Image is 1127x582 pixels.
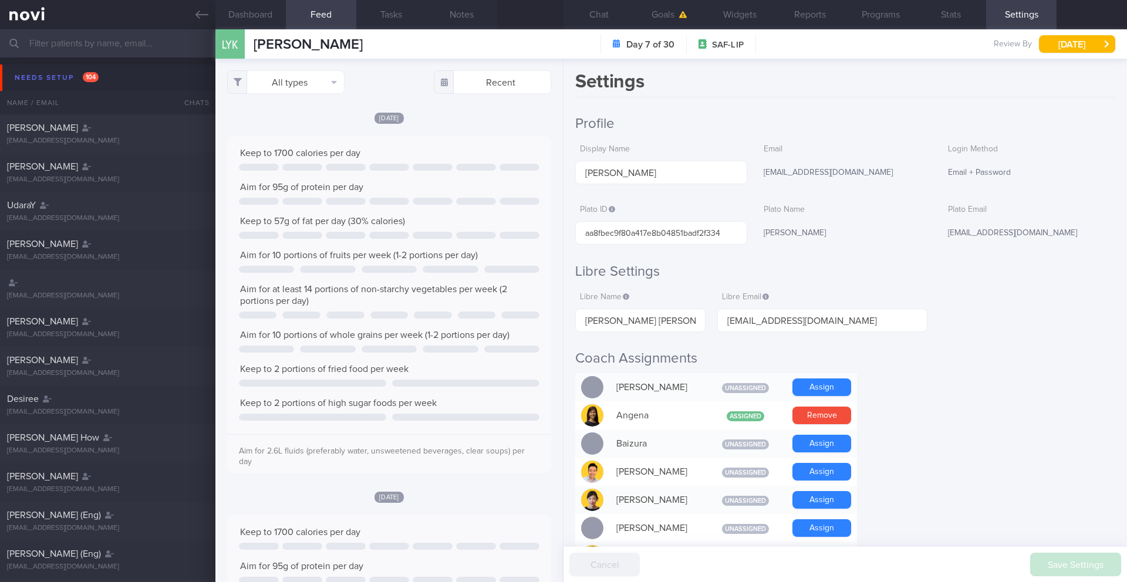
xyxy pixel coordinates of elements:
label: Plato Email [948,205,1111,215]
span: Assigned [727,411,764,421]
span: [PERSON_NAME] How [7,433,99,442]
span: Keep to 2 portions of fried food per week [240,364,409,374]
span: [PERSON_NAME] [7,239,78,249]
span: Unassigned [722,383,769,393]
div: LYK [212,22,248,67]
h1: Settings [575,70,1115,97]
span: [PERSON_NAME] [7,317,78,326]
span: Keep to 1700 calories per day [240,148,360,158]
label: Login Method [948,144,1111,155]
label: Display Name [580,144,743,155]
button: Assign [792,378,851,396]
span: Plato ID [580,205,615,214]
span: [PERSON_NAME] [7,162,78,171]
button: Assign [792,491,851,509]
span: Unassigned [722,468,769,478]
div: [EMAIL_ADDRESS][DOMAIN_NAME] [7,214,208,223]
span: Aim for 95g of protein per day [240,561,363,571]
div: Needs setup [12,70,102,86]
span: SAF-LIP [712,39,744,51]
span: Unassigned [722,439,769,449]
div: [EMAIL_ADDRESS][DOMAIN_NAME] [7,175,208,184]
button: Assign [792,435,851,452]
div: Baizura [610,432,704,455]
span: Desiree [7,394,39,404]
div: [PERSON_NAME] [610,488,704,512]
div: [PERSON_NAME] [610,516,704,540]
span: Review By [994,39,1032,50]
div: Email + Password [943,161,1115,185]
span: Aim for 2.6L fluids (preferably water, unsweetened beverages, clear soups) per day [239,447,525,466]
span: [PERSON_NAME] [7,356,78,365]
span: Unassigned [722,524,769,534]
span: Aim for 10 portions of whole grains per week (1-2 portions per day) [240,330,509,340]
div: [EMAIL_ADDRESS][DOMAIN_NAME] [943,221,1115,246]
span: UdaraY [7,201,36,210]
span: [PERSON_NAME] [254,38,363,52]
h2: Coach Assignments [575,350,1115,367]
span: [DATE] [374,492,404,503]
button: [DATE] [1039,35,1115,53]
div: [EMAIL_ADDRESS][DOMAIN_NAME] [7,253,208,262]
span: Keep to 57g of fat per day (30% calories) [240,216,405,226]
h2: Profile [575,115,1115,133]
span: Keep to 2 portions of high sugar foods per week [240,398,437,408]
div: [EMAIL_ADDRESS][DOMAIN_NAME] [7,408,208,417]
button: All types [227,70,345,94]
strong: Day 7 of 30 [626,39,674,50]
div: [EMAIL_ADDRESS][DOMAIN_NAME] [7,524,208,533]
span: [PERSON_NAME] [7,472,78,481]
div: [EMAIL_ADDRESS][DOMAIN_NAME] [7,137,208,145]
button: Assign [792,463,851,481]
span: [DATE] [374,113,404,124]
div: Chats [168,91,215,114]
span: Unassigned [722,496,769,506]
label: Plato Name [764,205,926,215]
div: [EMAIL_ADDRESS][DOMAIN_NAME] [7,330,208,339]
span: Libre Email [722,293,769,301]
div: [EMAIL_ADDRESS][DOMAIN_NAME] [7,446,208,455]
div: [EMAIL_ADDRESS][DOMAIN_NAME] [7,485,208,494]
span: Aim for 10 portions of fruits per week (1-2 portions per day) [240,251,478,260]
span: [PERSON_NAME] (Eng) [7,549,101,559]
div: [EMAIL_ADDRESS][DOMAIN_NAME] [759,161,931,185]
span: Aim for at least 14 portions of non-starchy vegetables per week (2 portions per day) [240,285,507,306]
button: Assign [792,519,851,537]
span: [PERSON_NAME] [7,123,78,133]
button: Remove [792,407,851,424]
div: [PERSON_NAME] [610,460,704,483]
div: [PERSON_NAME] [610,375,704,399]
div: [PERSON_NAME] [610,544,704,568]
span: 104 [83,72,99,82]
span: [PERSON_NAME] (Eng) [7,510,101,520]
span: Aim for 95g of protein per day [240,182,363,192]
span: Libre Name [580,293,629,301]
span: Keep to 1700 calories per day [240,527,360,537]
div: [EMAIL_ADDRESS][DOMAIN_NAME] [7,563,208,571]
h2: Libre Settings [575,263,1115,280]
div: [PERSON_NAME] [759,221,931,246]
label: Email [764,144,926,155]
div: [EMAIL_ADDRESS][DOMAIN_NAME] [7,292,208,300]
div: [EMAIL_ADDRESS][DOMAIN_NAME] [7,369,208,378]
div: Angena [610,404,704,427]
